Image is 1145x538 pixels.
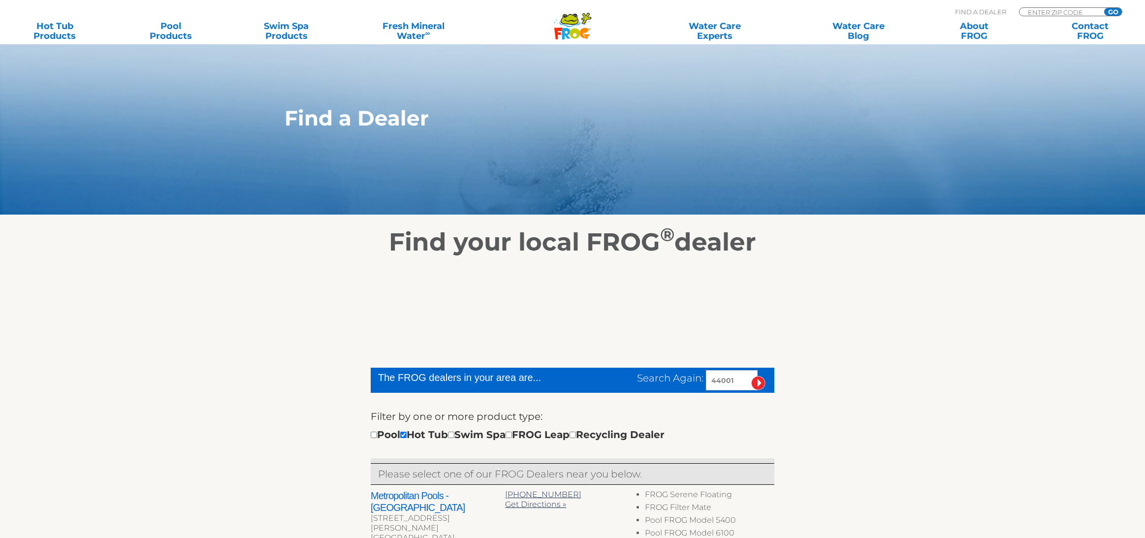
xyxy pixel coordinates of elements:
[929,21,1019,41] a: AboutFROG
[241,21,331,41] a: Swim SpaProducts
[10,21,100,41] a: Hot TubProducts
[371,409,542,424] label: Filter by one or more product type:
[378,370,576,385] div: The FROG dealers in your area are...
[1027,8,1093,16] input: Zip Code Form
[637,372,703,384] span: Search Again:
[645,490,774,503] li: FROG Serene Floating
[645,503,774,515] li: FROG Filter Mate
[645,515,774,528] li: Pool FROG Model 5400
[357,21,470,41] a: Fresh MineralWater∞
[641,21,788,41] a: Water CareExperts
[425,29,430,37] sup: ∞
[660,223,674,246] sup: ®
[505,500,566,509] a: Get Directions »
[371,427,665,443] div: Pool Hot Tub Swim Spa FROG Leap Recycling Dealer
[751,376,765,390] input: Submit
[1104,8,1122,16] input: GO
[126,21,216,41] a: PoolProducts
[371,513,505,533] div: [STREET_ADDRESS][PERSON_NAME]
[270,227,875,257] h2: Find your local FROG dealer
[505,490,581,499] a: [PHONE_NUMBER]
[814,21,904,41] a: Water CareBlog
[378,466,767,482] p: Please select one of our FROG Dealers near you below.
[285,106,815,130] h1: Find a Dealer
[1045,21,1135,41] a: ContactFROG
[371,490,505,513] h2: Metropolitan Pools - [GEOGRAPHIC_DATA]
[955,7,1006,16] p: Find A Dealer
